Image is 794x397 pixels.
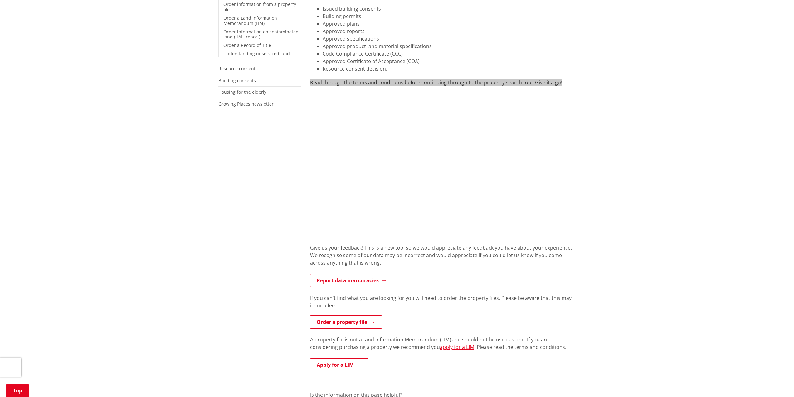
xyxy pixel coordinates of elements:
[223,29,299,40] a: Order information on contaminated land (HAIL report)
[223,15,277,26] a: Order a Land Information Memorandum (LIM)
[310,336,576,358] div: A property file is not a Land Information Memorandum (LIM) and should not be used as one. If you ...
[310,358,368,371] a: Apply for a LIM
[310,79,576,86] div: Read through the terms and conditions before continuing through to the property search tool. Give...
[6,384,29,397] a: Top
[218,89,266,95] a: Housing for the elderly
[218,101,274,107] a: Growing Places newsletter
[323,50,576,57] li: Code Compliance Certificate (CCC)
[323,35,576,42] li: Approved specifications
[323,42,576,50] li: Approved product and material specifications
[323,5,576,12] li: Issued building consents
[310,294,576,309] p: If you can't find what you are looking for you will need to order the property files. Please be a...
[323,27,576,35] li: Approved reports
[218,77,256,83] a: Building consents
[765,371,788,393] iframe: Messenger Launcher
[223,42,271,48] a: Order a Record of Title
[323,65,576,72] li: Resource consent decision.
[323,57,576,65] li: Approved Certificate of Acceptance (COA)
[310,315,382,329] a: Order a property file
[440,344,474,350] a: apply for a LIM
[323,20,576,27] li: Approved plans
[323,12,576,20] li: Building permits
[310,244,576,274] div: Give us your feedback! This is a new tool so we would appreciate any feedback you have about your...
[223,1,296,12] a: Order information from a property file
[310,274,393,287] a: Report data inaccuracies
[218,66,258,72] a: Resource consents
[223,51,290,57] a: Understanding unserviced land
